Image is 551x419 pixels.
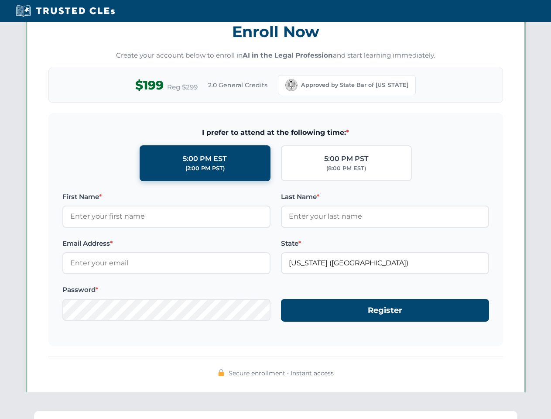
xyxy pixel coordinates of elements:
[281,206,489,227] input: Enter your last name
[185,164,225,173] div: (2:00 PM PST)
[326,164,366,173] div: (8:00 PM EST)
[62,127,489,138] span: I prefer to attend at the following time:
[13,4,117,17] img: Trusted CLEs
[62,285,270,295] label: Password
[62,206,270,227] input: Enter your first name
[62,192,270,202] label: First Name
[62,252,270,274] input: Enter your email
[301,81,408,89] span: Approved by State Bar of [US_STATE]
[48,51,503,61] p: Create your account below to enroll in and start learning immediately.
[281,192,489,202] label: Last Name
[208,80,267,90] span: 2.0 General Credits
[243,51,333,59] strong: AI in the Legal Profession
[281,252,489,274] input: California (CA)
[62,238,270,249] label: Email Address
[229,368,334,378] span: Secure enrollment • Instant access
[285,79,298,91] img: California Bar
[281,238,489,249] label: State
[281,299,489,322] button: Register
[324,153,369,165] div: 5:00 PM PST
[183,153,227,165] div: 5:00 PM EST
[135,76,164,95] span: $199
[218,369,225,376] img: 🔒
[167,82,198,93] span: Reg $299
[48,18,503,45] h3: Enroll Now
